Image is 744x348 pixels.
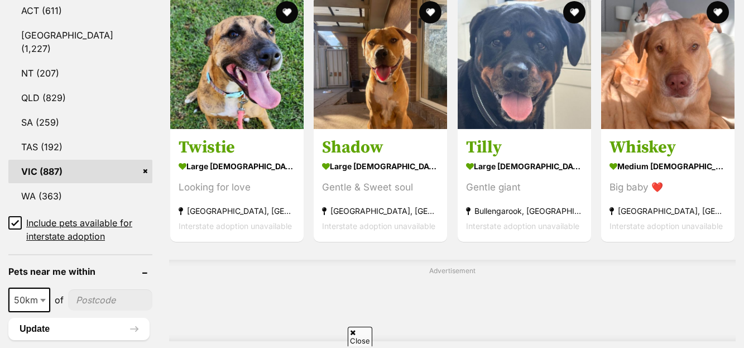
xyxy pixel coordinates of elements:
span: Interstate adoption unavailable [466,221,579,231]
strong: [GEOGRAPHIC_DATA], [GEOGRAPHIC_DATA] [179,203,295,218]
span: of [55,293,64,307]
a: NT (207) [8,61,152,85]
button: favourite [419,1,441,23]
span: 50km [9,292,49,308]
a: TAS (192) [8,135,152,159]
strong: [GEOGRAPHIC_DATA], [GEOGRAPHIC_DATA] [609,203,726,218]
div: Looking for love [179,180,295,195]
strong: Bullengarook, [GEOGRAPHIC_DATA] [466,203,583,218]
a: Tilly large [DEMOGRAPHIC_DATA] Dog Gentle giant Bullengarook, [GEOGRAPHIC_DATA] Interstate adopti... [458,128,591,242]
a: Twistie large [DEMOGRAPHIC_DATA] Dog Looking for love [GEOGRAPHIC_DATA], [GEOGRAPHIC_DATA] Inters... [170,128,304,242]
strong: [GEOGRAPHIC_DATA], [GEOGRAPHIC_DATA] [322,203,439,218]
a: Shadow large [DEMOGRAPHIC_DATA] Dog Gentle & Sweet soul [GEOGRAPHIC_DATA], [GEOGRAPHIC_DATA] Inte... [314,128,447,242]
div: Advertisement [169,260,736,341]
button: Update [8,318,150,340]
span: Include pets available for interstate adoption [26,216,152,243]
button: favourite [275,1,297,23]
input: postcode [68,289,152,311]
span: Interstate adoption unavailable [179,221,292,231]
span: Interstate adoption unavailable [322,221,435,231]
a: [GEOGRAPHIC_DATA] (1,227) [8,23,152,60]
a: SA (259) [8,111,152,134]
button: favourite [707,1,729,23]
h3: Twistie [179,137,295,158]
span: 50km [8,288,50,312]
a: WA (363) [8,184,152,208]
span: Interstate adoption unavailable [609,221,723,231]
strong: large [DEMOGRAPHIC_DATA] Dog [322,158,439,174]
a: VIC (887) [8,160,152,183]
h3: Shadow [322,137,439,158]
a: QLD (829) [8,86,152,109]
div: Gentle & Sweet soul [322,180,439,195]
span: Close [348,327,372,346]
strong: large [DEMOGRAPHIC_DATA] Dog [466,158,583,174]
strong: large [DEMOGRAPHIC_DATA] Dog [179,158,295,174]
a: Whiskey medium [DEMOGRAPHIC_DATA] Dog Big baby ❤️ [GEOGRAPHIC_DATA], [GEOGRAPHIC_DATA] Interstate... [601,128,735,242]
div: Big baby ❤️ [609,180,726,195]
header: Pets near me within [8,266,152,277]
button: favourite [563,1,585,23]
a: Include pets available for interstate adoption [8,216,152,243]
h3: Whiskey [609,137,726,158]
h3: Tilly [466,137,583,158]
strong: medium [DEMOGRAPHIC_DATA] Dog [609,158,726,174]
div: Gentle giant [466,180,583,195]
